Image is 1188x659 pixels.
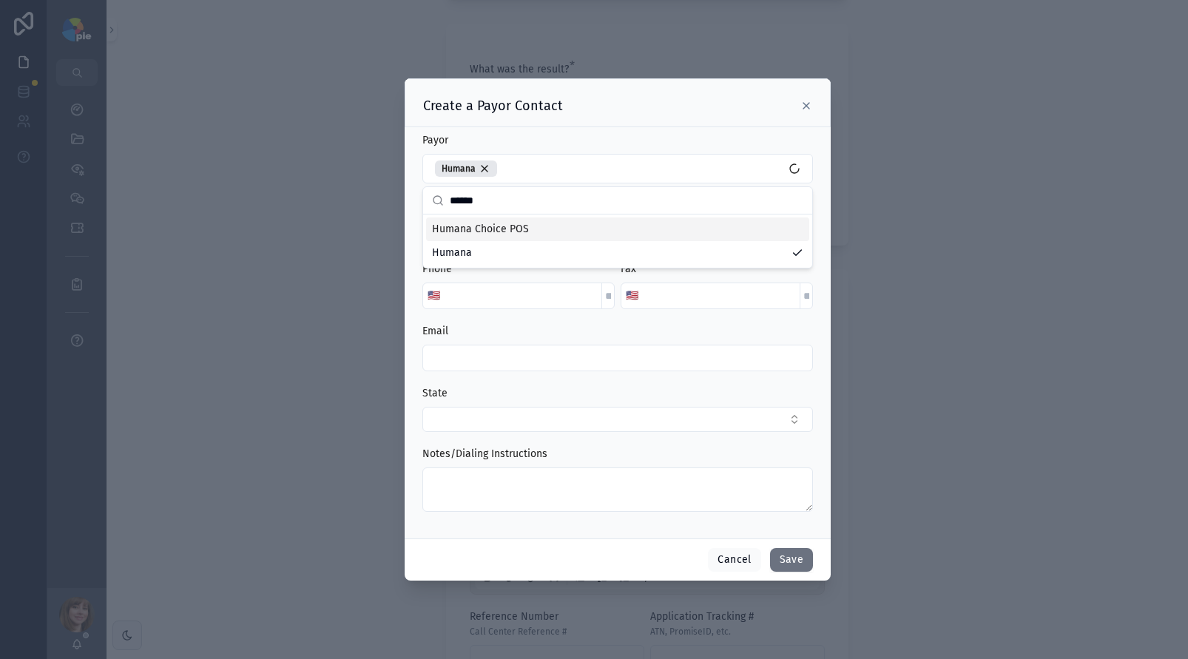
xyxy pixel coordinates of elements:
[432,246,472,260] span: Humana
[770,548,813,572] button: Save
[423,214,812,268] div: Suggestions
[422,447,547,460] span: Notes/Dialing Instructions
[423,283,445,309] button: Select Button
[432,222,529,237] span: Humana Choice POS
[423,97,563,115] h3: Create a Payor Contact
[621,263,636,275] span: Fax
[422,325,448,337] span: Email
[708,548,760,572] button: Cancel
[422,263,452,275] span: Phone
[435,160,497,177] button: Unselect 11260
[422,134,448,146] span: Payor
[626,288,638,303] span: 🇺🇸
[428,288,440,303] span: 🇺🇸
[621,283,643,309] button: Select Button
[442,163,476,175] span: Humana
[422,407,813,432] button: Select Button
[422,387,448,399] span: State
[422,154,813,183] button: Select Button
